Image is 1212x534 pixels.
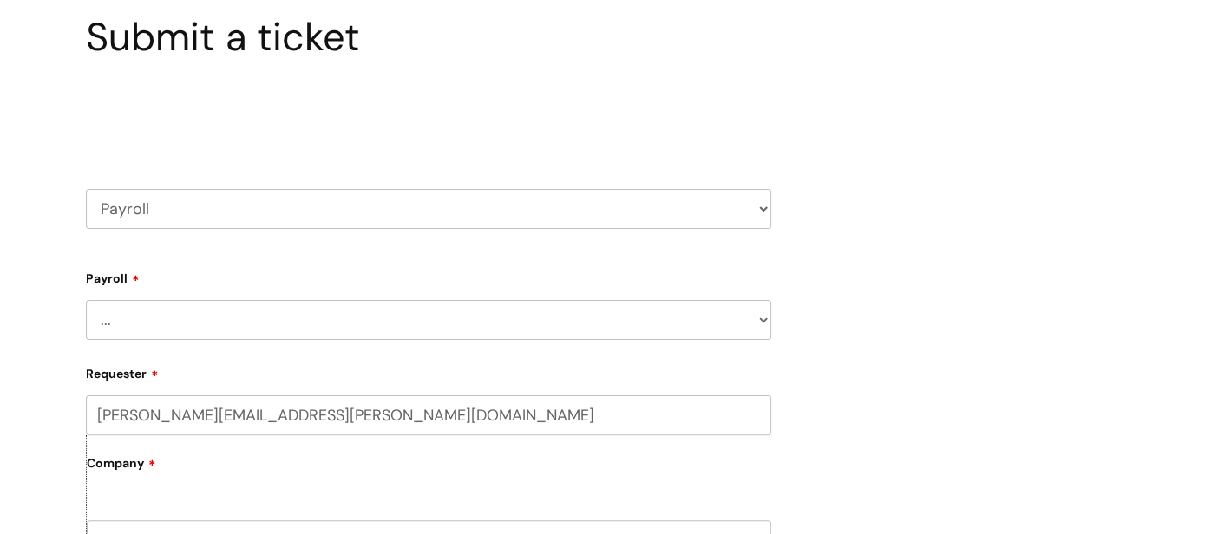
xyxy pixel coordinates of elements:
[87,450,771,489] label: Company
[86,101,771,133] h2: Select issue type
[86,14,771,61] h1: Submit a ticket
[86,265,771,286] label: Payroll
[86,361,771,381] label: Requester
[86,395,771,435] input: Email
